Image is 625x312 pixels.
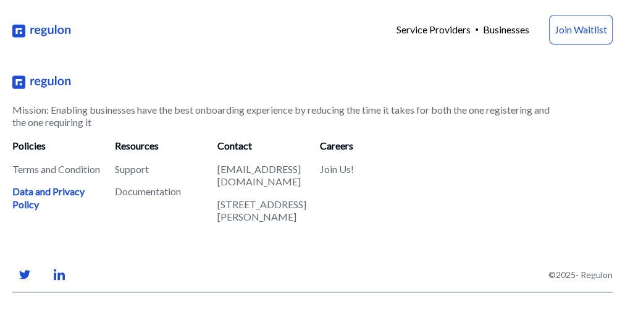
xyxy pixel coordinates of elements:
p: Careers [320,138,408,153]
a: Join Us! [320,163,354,175]
p: Mission: Enabling businesses have the best onboarding experience by reducing the time it takes fo... [12,104,563,129]
a: Support [115,163,149,175]
a: Join Waitlist [549,15,613,44]
a: Service Providers [396,22,471,37]
img: twitter [12,262,37,287]
img: Regulon Logo [12,22,72,38]
a: [EMAIL_ADDRESS][DOMAIN_NAME] [217,163,301,187]
a: Documentation [115,185,181,197]
img: Regulon Logo [12,72,72,89]
li: [STREET_ADDRESS][PERSON_NAME] [217,198,305,222]
p: Contact [217,138,305,153]
a: Data and Privacy Policy [12,185,85,209]
a: Businesses [483,22,529,37]
img: linkedin [47,262,72,287]
p: © 2025 - Regulon [548,268,613,280]
p: Policies [12,138,100,153]
a: Terms and Condition [12,163,100,175]
p: Resources [115,138,203,153]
